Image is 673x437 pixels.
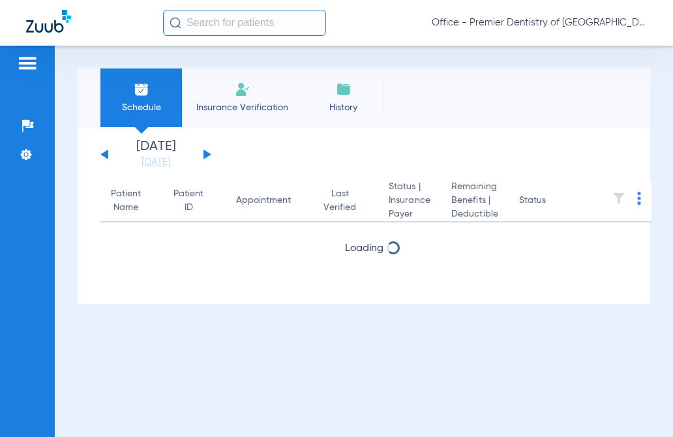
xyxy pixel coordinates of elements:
[17,55,38,71] img: hamburger-icon
[117,140,195,169] li: [DATE]
[236,194,291,207] div: Appointment
[163,10,326,36] input: Search for patients
[236,194,303,207] div: Appointment
[509,180,597,222] th: Status
[134,82,149,97] img: Schedule
[345,243,383,254] span: Loading
[235,82,250,97] img: Manual Insurance Verification
[312,101,374,114] span: History
[26,10,71,33] img: Zuub Logo
[170,17,181,29] img: Search Icon
[441,180,509,222] th: Remaining Benefits |
[451,207,498,221] span: Deductible
[173,187,203,215] div: Patient ID
[111,187,153,215] div: Patient Name
[323,187,368,215] div: Last Verified
[637,192,641,205] img: group-dot-blue.svg
[110,101,172,114] span: Schedule
[192,101,293,114] span: Insurance Verification
[111,187,141,215] div: Patient Name
[389,194,430,221] span: Insurance Payer
[173,187,215,215] div: Patient ID
[323,187,356,215] div: Last Verified
[378,180,441,222] th: Status |
[336,82,351,97] img: History
[117,156,195,169] a: [DATE]
[612,192,625,205] img: filter.svg
[432,16,647,29] span: Office - Premier Dentistry of [GEOGRAPHIC_DATA] | PDC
